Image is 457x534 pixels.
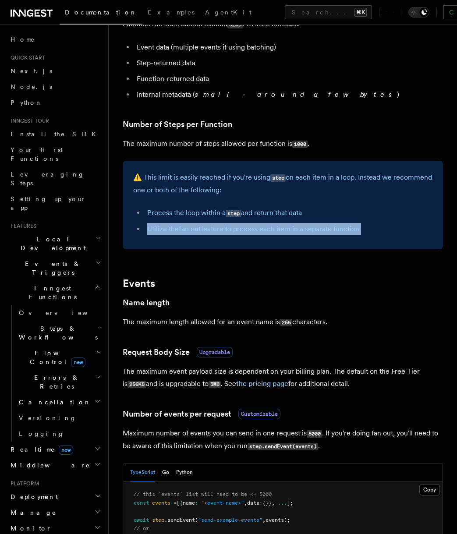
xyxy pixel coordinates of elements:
p: ⚠️ This limit is easily reached if you're using on each item in a loop. Instead we recommend one ... [133,171,432,196]
span: Examples [148,9,195,16]
button: Inngest Functions [7,280,103,305]
span: // this `events` list will need to be <= 5000 [134,491,272,497]
span: Deployment [7,492,58,501]
a: Examples [142,3,200,24]
a: Number of Steps per Function [123,118,232,131]
a: Versioning [15,410,103,426]
button: Steps & Workflows [15,321,103,345]
a: Logging [15,426,103,442]
button: Realtimenew [7,442,103,457]
button: Local Development [7,231,103,256]
button: Python [176,463,193,481]
p: The maximum event payload size is dependent on your billing plan. The default on the Free Tier is... [123,365,443,390]
span: Cancellation [15,398,91,407]
span: Customizable [238,409,280,419]
button: Search...⌘K [285,5,372,19]
span: : [259,500,262,506]
a: Number of events per requestCustomizable [123,408,280,420]
button: Errors & Retries [15,370,103,394]
span: step [152,517,164,523]
a: Next.js [7,63,103,79]
span: Platform [7,480,39,487]
button: Toggle dark mode [408,7,429,18]
span: Logging [19,430,64,437]
code: 3MB [209,381,221,388]
button: Go [162,463,169,481]
span: Upgradable [197,347,233,357]
code: step.sendEvent(events) [248,443,318,450]
a: Events [123,277,155,290]
div: Inngest Functions [7,305,103,442]
span: Setting up your app [11,195,86,211]
span: Home [11,35,35,44]
p: The maximum length allowed for an event name is characters. [123,316,443,329]
li: Event data (multiple events if using batching) [134,41,443,53]
code: 256KB [128,381,146,388]
span: Monitor [7,524,52,533]
a: Install the SDK [7,126,103,142]
code: 256 [280,319,292,326]
button: Events & Triggers [7,256,103,280]
button: Manage [7,505,103,520]
code: 32MB [227,21,243,28]
span: "send-example-events" [198,517,262,523]
span: Versioning [19,414,77,421]
a: Home [7,32,103,47]
a: Leveraging Steps [7,166,103,191]
span: events [152,500,170,506]
a: Python [7,95,103,110]
p: The maximum number of steps allowed per function is . [123,138,443,150]
span: , [244,500,247,506]
span: Errors & Retries [15,373,95,391]
span: Python [11,99,43,106]
button: Copy [419,484,440,495]
span: "<event-name>" [201,500,244,506]
span: Steps & Workflows [15,324,98,342]
span: ( [195,517,198,523]
span: Manage [7,508,57,517]
code: 1000 [292,141,308,148]
span: ]; [287,500,293,506]
span: AgentKit [205,9,252,16]
code: step [270,174,286,182]
p: Maximum number of events you can send in one request is . If you're doing fan out, you'll need to... [123,427,443,453]
span: ... [278,500,287,506]
span: Leveraging Steps [11,171,85,187]
a: Node.js [7,79,103,95]
a: fan out [179,225,201,233]
span: , [262,517,266,523]
span: .sendEvent [164,517,195,523]
span: await [134,517,149,523]
span: events); [266,517,290,523]
em: small - around a few bytes [195,90,397,99]
a: Overview [15,305,103,321]
li: Utilize the feature to process each item in a separate function [145,223,432,235]
li: Function-returned data [134,73,443,85]
span: Overview [19,309,109,316]
span: : [195,500,198,506]
a: AgentKit [200,3,257,24]
span: Flow Control [15,349,96,366]
code: step [226,210,241,217]
span: Inngest tour [7,117,49,124]
span: // or [134,525,149,531]
button: Middleware [7,457,103,473]
span: Events & Triggers [7,259,96,277]
a: Request Body SizeUpgradable [123,346,233,358]
span: const [134,500,149,506]
span: {}} [262,500,272,506]
span: Quick start [7,54,45,61]
li: Process the loop within a and return that data [145,207,432,219]
a: Setting up your app [7,191,103,216]
a: Documentation [60,3,142,25]
li: Step-returned data [134,57,443,69]
button: Cancellation [15,394,103,410]
a: Name length [123,297,170,309]
span: Inngest Functions [7,284,95,301]
a: Your first Functions [7,142,103,166]
span: Your first Functions [11,146,63,162]
a: the pricing page [236,379,288,388]
span: Node.js [11,83,52,90]
span: , [272,500,275,506]
button: Flow Controlnew [15,345,103,370]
